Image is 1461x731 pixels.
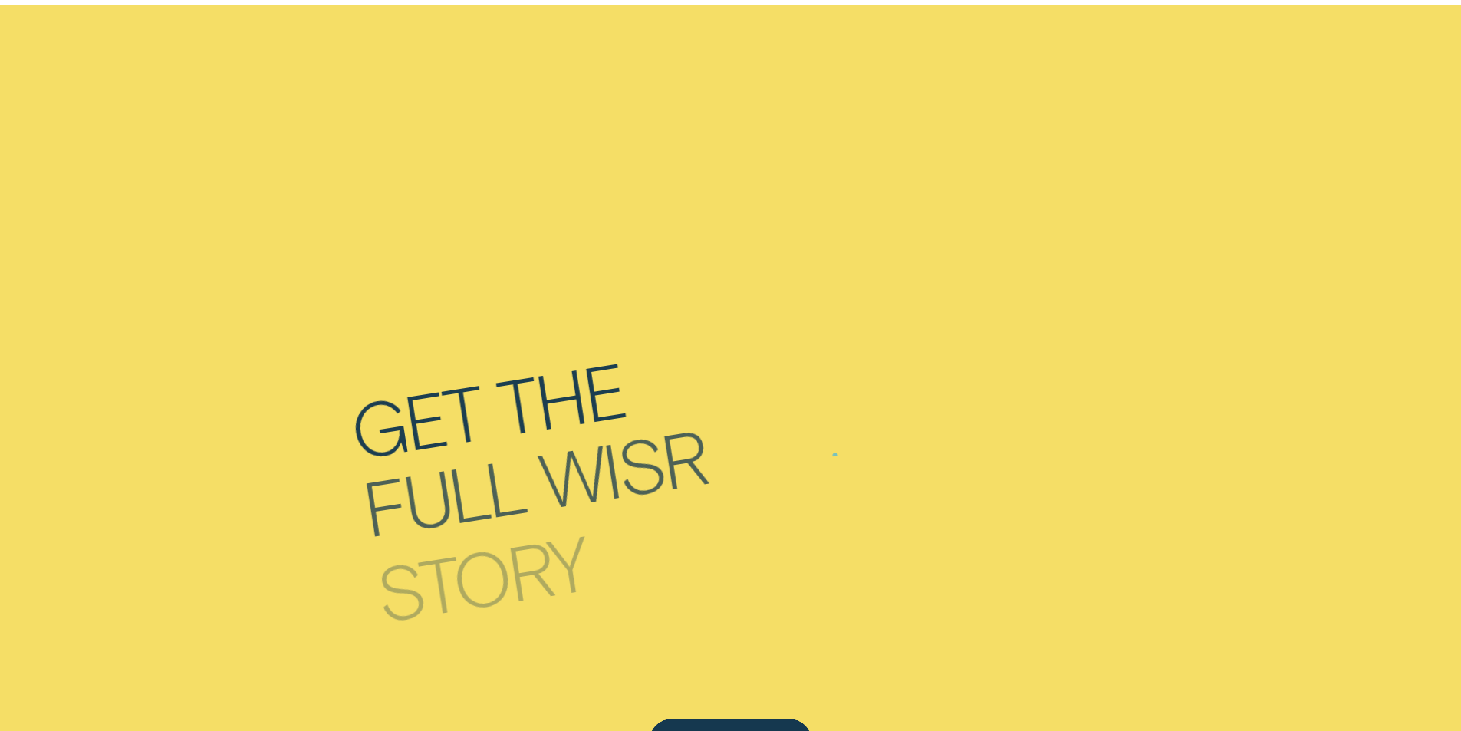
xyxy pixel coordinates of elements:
[535,419,710,515] div: Wisr
[345,340,720,605] h2: Get the full Wisr story
[371,525,591,628] div: story
[492,352,628,443] div: the
[346,374,486,466] div: Get
[358,447,528,543] div: full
